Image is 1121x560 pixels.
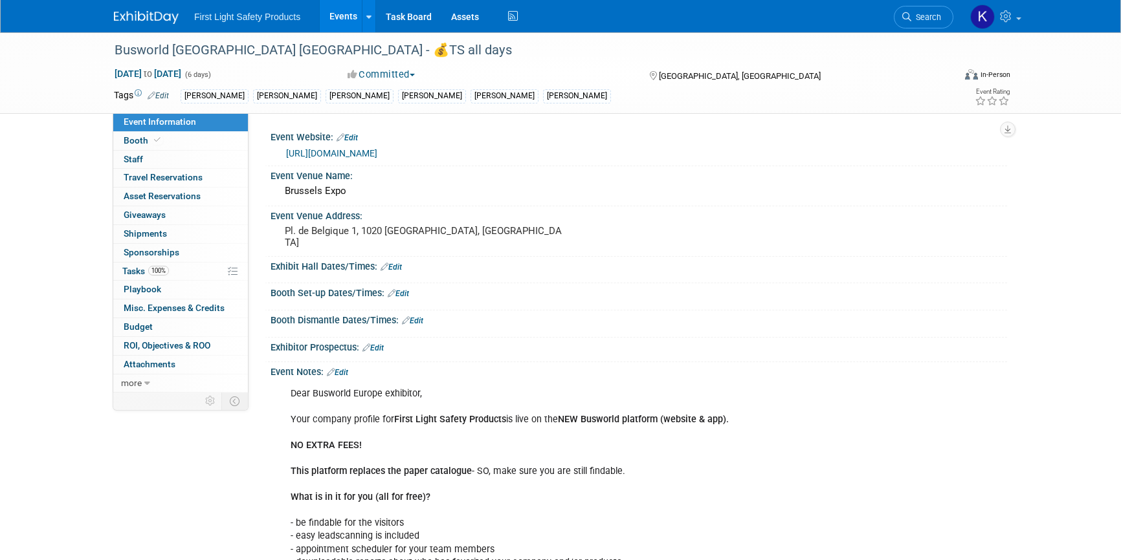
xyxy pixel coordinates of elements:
div: [PERSON_NAME] [543,89,611,103]
a: more [113,374,248,393]
div: Event Format [877,67,1010,87]
a: ROI, Objectives & ROO [113,337,248,355]
td: Tags [114,89,169,103]
a: Travel Reservations [113,169,248,187]
a: Edit [381,263,402,272]
span: 100% [148,266,169,275]
span: Playbook [124,284,161,294]
a: Attachments [113,356,248,374]
a: Edit [148,91,169,100]
span: Travel Reservations [124,172,203,182]
a: Event Information [113,113,248,131]
div: Exhibitor Prospectus: [271,338,1007,354]
div: In-Person [980,70,1010,80]
td: Toggle Event Tabs [222,393,249,409]
a: Search [894,6,953,28]
a: Edit [388,289,409,298]
b: NO EXTRA FEES! This platform replaces the paper catalogue [291,440,472,477]
div: Booth Dismantle Dates/Times: [271,310,1007,327]
div: Busworld [GEOGRAPHIC_DATA] [GEOGRAPHIC_DATA] - 💰TS all days [110,39,934,62]
span: to [142,69,154,79]
a: Staff [113,151,248,169]
a: Tasks100% [113,263,248,281]
a: Edit [327,368,348,377]
span: Search [911,12,941,22]
span: Tasks [122,266,169,276]
a: Shipments [113,225,248,243]
i: Booth reservation complete [154,136,161,144]
div: [PERSON_NAME] [326,89,394,103]
div: [PERSON_NAME] [181,89,249,103]
span: Asset Reservations [124,191,201,201]
span: [DATE] [DATE] [114,68,182,80]
b: First Light Safety Products [394,414,506,425]
span: First Light Safety Products [194,12,300,22]
button: Committed [343,68,420,81]
span: (6 days) [184,70,211,79]
span: Sponsorships [124,247,179,257]
div: [PERSON_NAME] [398,89,466,103]
a: Booth [113,132,248,150]
span: Attachments [124,359,175,369]
img: Khrystyna Gaponiuk [970,5,995,29]
a: [URL][DOMAIN_NAME] [286,148,377,158]
a: Edit [402,316,423,325]
span: Giveaways [124,210,166,220]
a: Edit [337,133,358,142]
a: Giveaways [113,206,248,224]
span: [GEOGRAPHIC_DATA], [GEOGRAPHIC_DATA] [659,71,821,81]
b: NEW Busworld platform (website & app). [558,414,729,425]
td: Personalize Event Tab Strip [199,393,222,409]
div: Brussels Expo [280,181,997,201]
a: Playbook [113,281,248,299]
a: Asset Reservations [113,188,248,206]
span: Event Information [124,116,196,127]
span: more [121,378,142,388]
div: Event Website: [271,127,1007,144]
span: Booth [124,135,163,145]
div: Event Notes: [271,362,1007,379]
div: Event Rating [975,89,1010,95]
img: Format-Inperson.png [965,69,978,80]
span: ROI, Objectives & ROO [124,340,210,350]
a: Budget [113,318,248,336]
span: Budget [124,321,153,332]
div: Event Venue Address: [271,206,1007,222]
div: [PERSON_NAME] [253,89,321,103]
b: What is in it for you (all for free)? [291,491,430,502]
img: ExhibitDay [114,11,179,24]
a: Edit [362,343,384,352]
div: [PERSON_NAME] [471,89,538,103]
span: Misc. Expenses & Credits [124,303,225,313]
a: Sponsorships [113,244,248,262]
div: Event Venue Name: [271,166,1007,182]
div: Exhibit Hall Dates/Times: [271,257,1007,274]
a: Misc. Expenses & Credits [113,299,248,318]
pre: Pl. de Belgique 1, 1020 [GEOGRAPHIC_DATA], [GEOGRAPHIC_DATA] [285,225,563,248]
span: Staff [124,154,143,164]
span: Shipments [124,228,167,239]
div: Booth Set-up Dates/Times: [271,283,1007,300]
